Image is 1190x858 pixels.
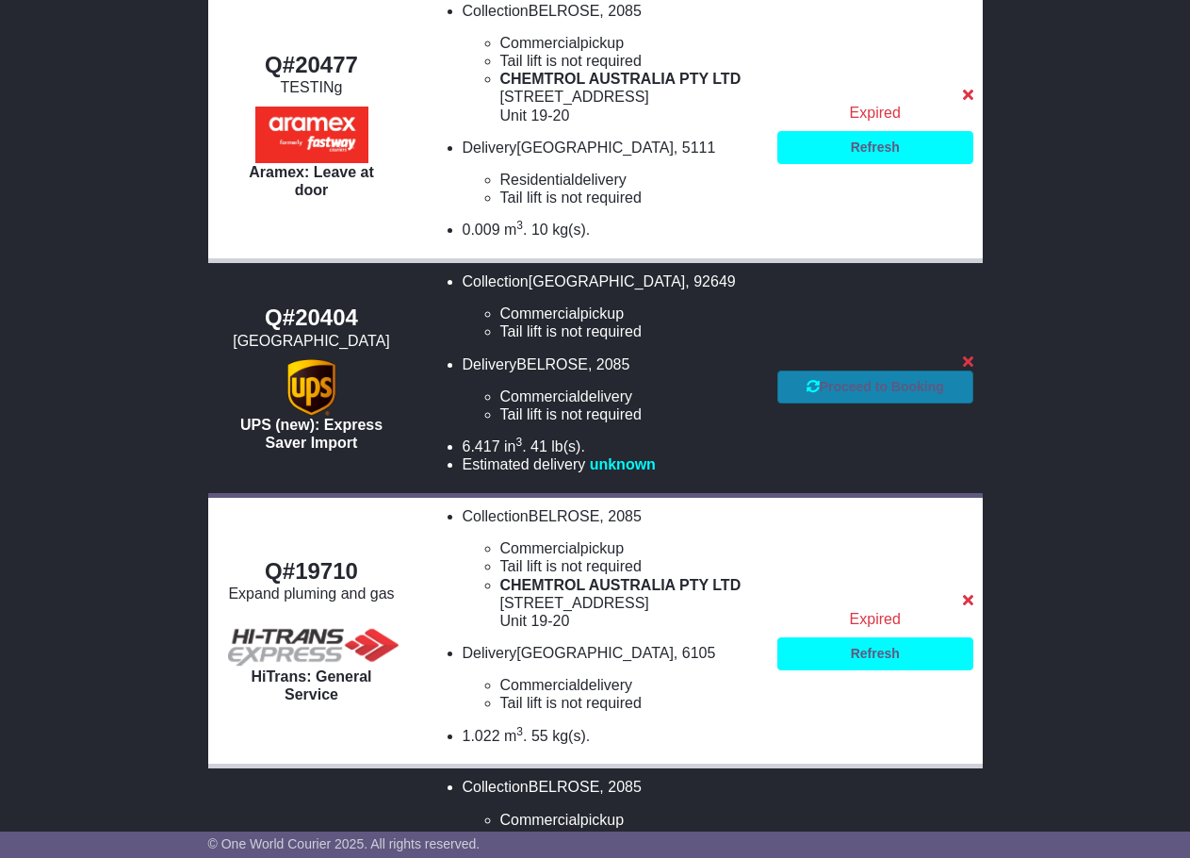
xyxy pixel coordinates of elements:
[500,405,758,423] li: Tail lift is not required
[500,305,758,322] li: pickup
[500,388,580,404] span: Commercial
[463,272,758,341] li: Collection
[529,779,600,795] span: BELROSE
[218,52,406,79] div: Q#20477
[516,356,588,372] span: BELROSE
[504,222,527,238] span: m .
[500,34,758,52] li: pickup
[504,728,527,744] span: m .
[500,676,758,694] li: delivery
[529,3,600,19] span: BELROSE
[777,131,973,164] a: Refresh
[516,140,674,156] span: [GEOGRAPHIC_DATA]
[463,507,758,630] li: Collection
[674,140,715,156] span: , 5111
[500,829,758,847] li: Tail lift is not required
[500,172,575,188] span: Residential
[500,594,758,612] div: [STREET_ADDRESS]
[500,107,758,124] div: Unit 19-20
[516,725,523,738] sup: 3
[530,438,547,454] span: 41
[500,557,758,575] li: Tail lift is not required
[531,728,548,744] span: 55
[588,356,629,372] span: , 2085
[552,222,590,238] span: kg(s).
[463,355,758,424] li: Delivery
[463,455,758,473] li: Estimated delivery
[255,107,368,163] img: Aramex: Leave at door
[500,189,758,206] li: Tail lift is not required
[251,668,371,702] span: HiTrans: General Service
[218,332,406,350] div: [GEOGRAPHIC_DATA]
[500,539,758,557] li: pickup
[777,610,973,628] div: Expired
[500,576,758,594] div: CHEMTROL AUSTRALIA PTY LTD
[599,508,641,524] span: , 2085
[463,222,500,238] span: 0.009
[504,438,527,454] span: in .
[249,164,374,198] span: Aramex: Leave at door
[463,438,500,454] span: 6.417
[500,305,580,322] span: Commercial
[463,644,758,713] li: Delivery
[529,508,600,524] span: BELROSE
[500,677,580,693] span: Commercial
[590,456,656,472] span: unknown
[777,104,973,122] div: Expired
[552,728,590,744] span: kg(s).
[500,811,758,829] li: pickup
[218,585,406,602] div: Expand pluming and gas
[218,78,406,96] div: TESTINg
[218,558,406,586] div: Q#19710
[531,222,548,238] span: 10
[463,728,500,744] span: 1.022
[500,52,758,70] li: Tail lift is not required
[500,812,580,828] span: Commercial
[529,273,686,289] span: [GEOGRAPHIC_DATA]
[208,836,481,851] span: © One World Courier 2025. All rights reserved.
[674,645,715,661] span: , 6105
[240,417,383,451] span: UPS (new): Express Saver Import
[685,273,735,289] span: , 92649
[500,388,758,405] li: delivery
[599,3,641,19] span: , 2085
[599,779,641,795] span: , 2085
[777,637,973,670] a: Refresh
[500,694,758,712] li: Tail lift is not required
[516,645,674,661] span: [GEOGRAPHIC_DATA]
[287,359,334,416] img: UPS (new): Express Saver Import
[500,171,758,189] li: delivery
[777,371,973,404] a: Proceed to Booking
[463,139,758,207] li: Delivery
[218,613,406,668] img: HiTrans: General Service
[463,2,758,124] li: Collection
[500,612,758,630] div: Unit 19-20
[516,219,523,232] sup: 3
[551,438,585,454] span: lb(s).
[500,88,758,106] div: [STREET_ADDRESS]
[500,70,758,88] div: CHEMTROL AUSTRALIA PTY LTD
[218,305,406,332] div: Q#20404
[515,436,522,449] sup: 3
[500,540,580,556] span: Commercial
[500,35,580,51] span: Commercial
[500,322,758,340] li: Tail lift is not required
